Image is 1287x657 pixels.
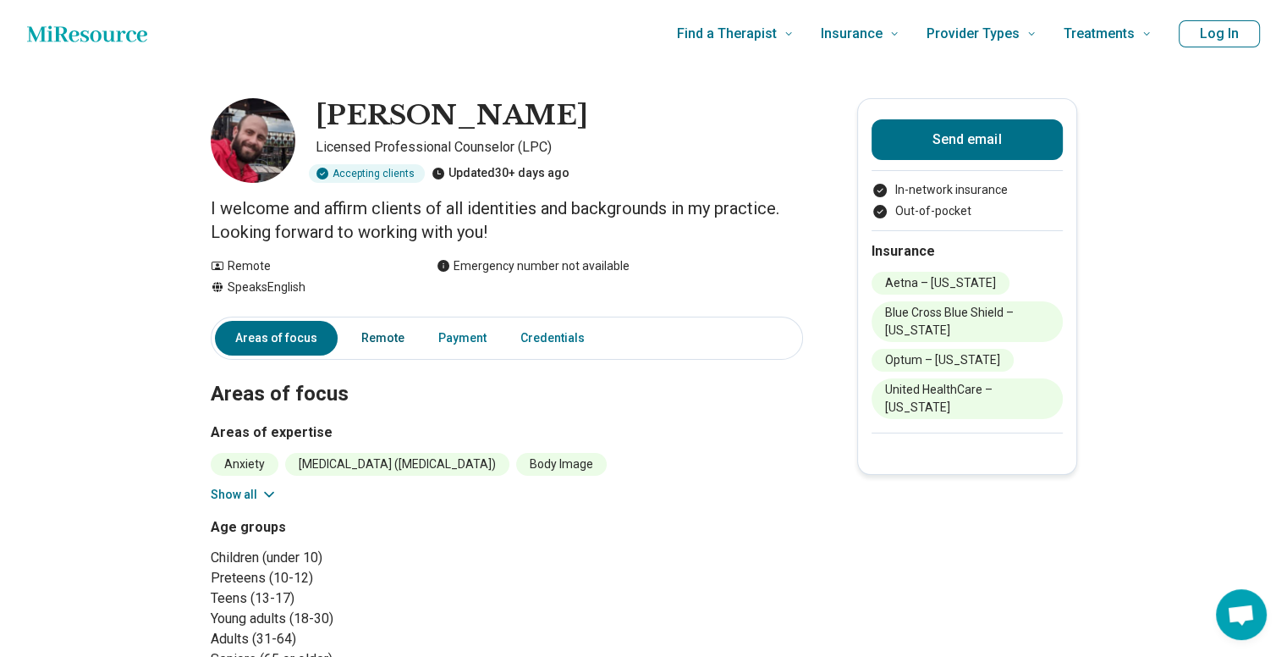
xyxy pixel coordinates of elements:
[211,196,803,244] p: I welcome and affirm clients of all identities and backgrounds in my practice. Looking forward to...
[211,340,803,409] h2: Areas of focus
[872,272,1009,295] li: Aetna – [US_STATE]
[27,17,147,51] a: Home page
[211,486,278,504] button: Show all
[1064,22,1135,46] span: Treatments
[211,609,500,629] li: Young adults (18-30)
[872,202,1063,220] li: Out-of-pocket
[285,453,509,476] li: [MEDICAL_DATA] ([MEDICAL_DATA])
[1216,589,1267,640] div: Open chat
[872,181,1063,220] ul: Payment options
[215,321,338,356] a: Areas of focus
[316,98,588,134] h1: [PERSON_NAME]
[211,453,278,476] li: Anxiety
[351,321,415,356] a: Remote
[516,453,607,476] li: Body Image
[872,378,1063,419] li: United HealthCare – [US_STATE]
[821,22,883,46] span: Insurance
[211,548,500,568] li: Children (under 10)
[211,279,403,296] div: Speaks English
[211,568,500,588] li: Preteens (10-12)
[677,22,777,46] span: Find a Therapist
[211,588,500,609] li: Teens (13-17)
[872,241,1063,262] h2: Insurance
[872,349,1014,372] li: Optum – [US_STATE]
[927,22,1020,46] span: Provider Types
[211,629,500,649] li: Adults (31-64)
[316,137,803,157] p: Licensed Professional Counselor (LPC)
[437,257,630,275] div: Emergency number not available
[211,422,803,443] h3: Areas of expertise
[428,321,497,356] a: Payment
[309,164,425,183] div: Accepting clients
[211,98,295,183] img: Austin Waters, Licensed Professional Counselor (LPC)
[432,164,569,183] div: Updated 30+ days ago
[872,119,1063,160] button: Send email
[211,517,500,538] h3: Age groups
[872,301,1063,342] li: Blue Cross Blue Shield – [US_STATE]
[510,321,605,356] a: Credentials
[872,181,1063,199] li: In-network insurance
[211,257,403,275] div: Remote
[1179,20,1260,47] button: Log In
